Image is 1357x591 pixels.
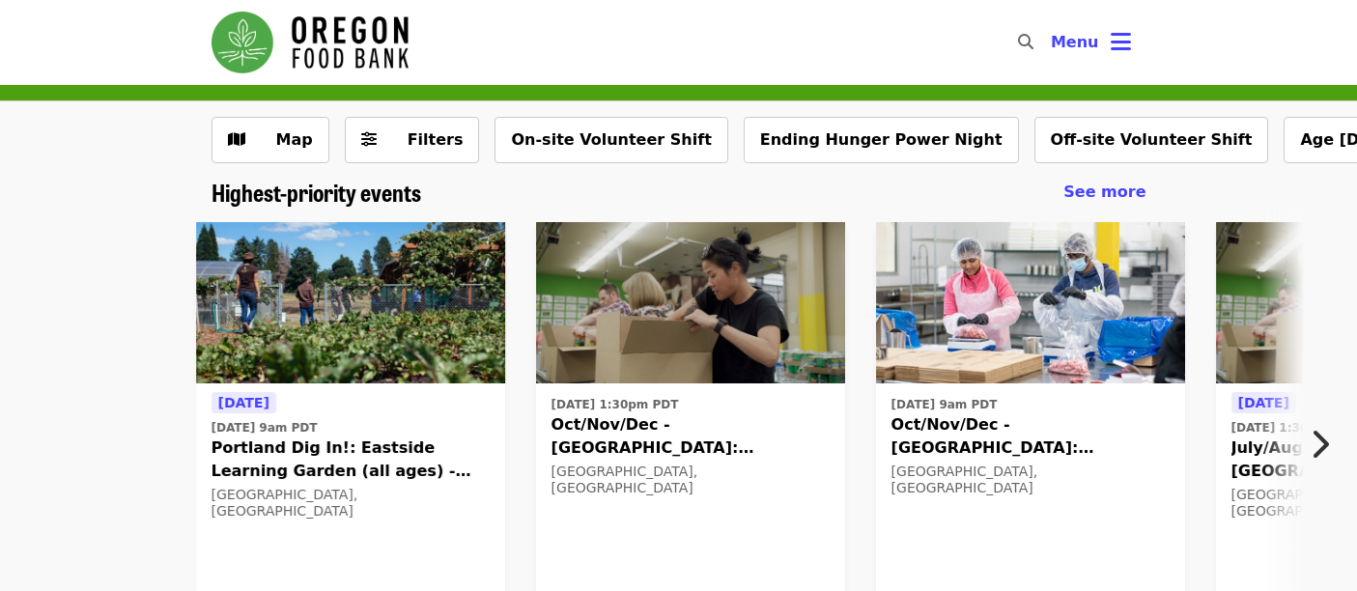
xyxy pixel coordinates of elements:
[495,117,727,163] button: On-site Volunteer Shift
[228,130,245,149] i: map icon
[196,179,1162,207] div: Highest-priority events
[361,130,377,149] i: sliders-h icon
[551,396,679,413] time: [DATE] 1:30pm PDT
[212,419,318,436] time: [DATE] 9am PDT
[1051,33,1099,51] span: Menu
[1063,181,1145,204] a: See more
[1035,19,1146,66] button: Toggle account menu
[1238,395,1289,410] span: [DATE]
[536,222,845,384] img: Oct/Nov/Dec - Portland: Repack/Sort (age 8+) organized by Oregon Food Bank
[1034,117,1269,163] button: Off-site Volunteer Shift
[212,175,421,209] span: Highest-priority events
[1310,426,1329,463] i: chevron-right icon
[212,436,490,483] span: Portland Dig In!: Eastside Learning Garden (all ages) - Aug/Sept/Oct
[196,222,505,384] img: Portland Dig In!: Eastside Learning Garden (all ages) - Aug/Sept/Oct organized by Oregon Food Bank
[876,222,1185,384] img: Oct/Nov/Dec - Beaverton: Repack/Sort (age 10+) organized by Oregon Food Bank
[1063,183,1145,201] span: See more
[212,12,409,73] img: Oregon Food Bank - Home
[1293,417,1357,471] button: Next item
[408,130,464,149] span: Filters
[744,117,1019,163] button: Ending Hunger Power Night
[551,413,830,460] span: Oct/Nov/Dec - [GEOGRAPHIC_DATA]: Repack/Sort (age [DEMOGRAPHIC_DATA]+)
[891,413,1170,460] span: Oct/Nov/Dec - [GEOGRAPHIC_DATA]: Repack/Sort (age [DEMOGRAPHIC_DATA]+)
[345,117,480,163] button: Filters (0 selected)
[1111,28,1131,56] i: bars icon
[212,117,329,163] button: Show map view
[212,487,490,520] div: [GEOGRAPHIC_DATA], [GEOGRAPHIC_DATA]
[1045,19,1060,66] input: Search
[891,396,998,413] time: [DATE] 9am PDT
[212,179,421,207] a: Highest-priority events
[276,130,313,149] span: Map
[551,464,830,496] div: [GEOGRAPHIC_DATA], [GEOGRAPHIC_DATA]
[1018,33,1033,51] i: search icon
[891,464,1170,496] div: [GEOGRAPHIC_DATA], [GEOGRAPHIC_DATA]
[218,395,269,410] span: [DATE]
